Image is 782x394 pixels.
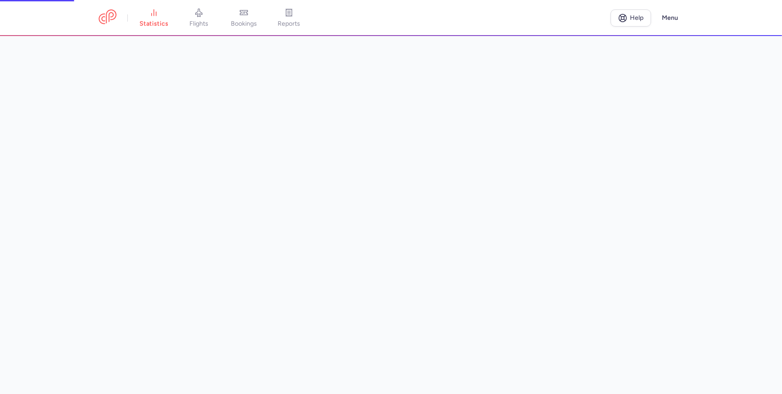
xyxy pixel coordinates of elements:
a: flights [176,8,221,28]
span: Help [630,14,644,21]
span: flights [189,20,208,28]
span: statistics [139,20,168,28]
span: reports [278,20,300,28]
a: reports [266,8,311,28]
a: Help [611,9,651,27]
span: bookings [231,20,257,28]
a: CitizenPlane red outlined logo [99,9,117,26]
a: bookings [221,8,266,28]
a: statistics [131,8,176,28]
button: Menu [656,9,683,27]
